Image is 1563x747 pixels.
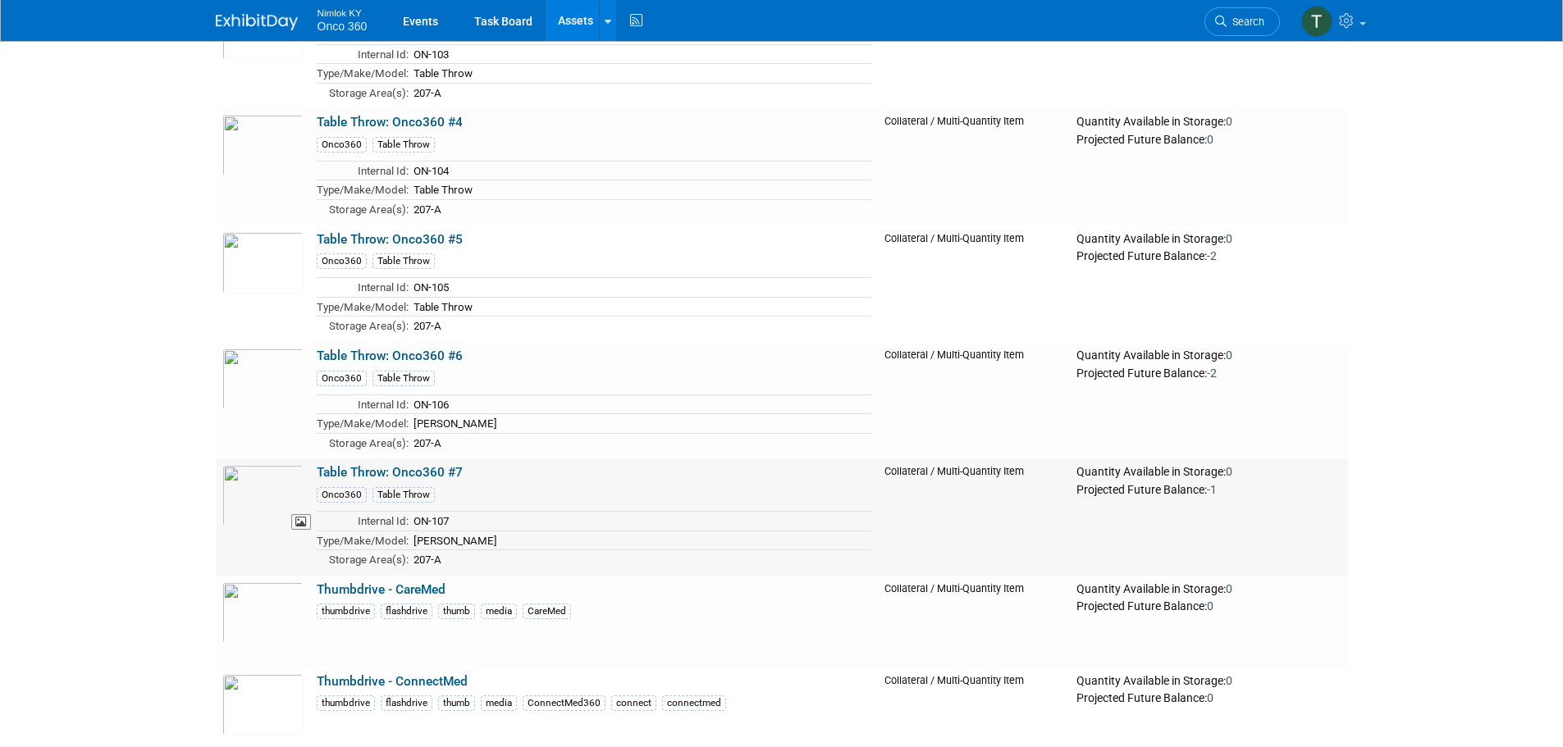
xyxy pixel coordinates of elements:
span: 0 [1226,674,1232,687]
td: Internal Id: [317,161,409,180]
div: thumb [438,695,475,711]
td: 207-A [409,200,871,219]
span: 0 [1226,115,1232,128]
div: thumb [438,604,475,619]
div: media [481,604,517,619]
td: Type/Make/Model: [317,414,409,434]
td: 207-A [409,317,871,335]
a: Thumbdrive - CareMed [317,582,446,597]
span: Storage Area(s): [329,203,409,216]
span: 0 [1226,582,1232,595]
div: thumbdrive [317,695,375,711]
td: Table Throw [409,180,871,200]
div: media [481,695,517,711]
div: Quantity Available in Storage: [1076,582,1341,597]
span: 0 [1207,599,1213,613]
div: Quantity Available in Storage: [1076,115,1341,130]
td: Internal Id: [317,394,409,414]
td: 207-A [409,433,871,452]
td: [PERSON_NAME] [409,531,871,550]
td: Collateral / Multi-Quantity Item [878,458,1071,575]
a: Table Throw: Onco360 #4 [317,115,463,130]
td: 207-A [409,83,871,102]
span: -2 [1207,249,1217,262]
img: Tim Bugaile [1301,6,1332,37]
td: 207-A [409,550,871,569]
td: ON-106 [409,394,871,414]
div: Onco360 [317,371,367,386]
img: ExhibitDay [216,14,298,30]
td: Table Throw [409,64,871,84]
a: Table Throw: Onco360 #6 [317,348,463,363]
div: ConnectMed360 [523,695,606,711]
td: Internal Id: [317,44,409,64]
td: Table Throw [409,297,871,317]
div: flashdrive [381,604,432,619]
div: Quantity Available in Storage: [1076,348,1341,363]
div: Projected Future Balance: [1076,363,1341,381]
td: Collateral / Multi-Quantity Item [878,342,1071,458]
td: Type/Make/Model: [317,297,409,317]
div: Quantity Available in Storage: [1076,674,1341,689]
div: Table Throw [372,137,435,153]
a: Table Throw: Onco360 #7 [317,465,463,480]
div: Onco360 [317,253,367,269]
span: Storage Area(s): [329,87,409,99]
span: 0 [1226,465,1232,478]
div: Projected Future Balance: [1076,130,1341,148]
div: Projected Future Balance: [1076,688,1341,706]
td: ON-103 [409,44,871,64]
div: CareMed [523,604,571,619]
a: Search [1204,7,1280,36]
div: Projected Future Balance: [1076,596,1341,614]
span: 0 [1207,133,1213,146]
a: Thumbdrive - ConnectMed [317,674,468,689]
td: Collateral / Multi-Quantity Item [878,576,1071,667]
div: Onco360 [317,137,367,153]
span: -2 [1207,367,1217,380]
div: connectmed [662,695,726,711]
div: Table Throw [372,487,435,503]
div: connect [611,695,656,711]
span: 0 [1207,691,1213,704]
td: Type/Make/Model: [317,531,409,550]
div: Quantity Available in Storage: [1076,232,1341,247]
td: Collateral / Multi-Quantity Item [878,225,1071,342]
div: Table Throw [372,253,435,269]
td: [PERSON_NAME] [409,414,871,434]
div: Quantity Available in Storage: [1076,465,1341,480]
span: Storage Area(s): [329,437,409,449]
td: ON-105 [409,278,871,298]
div: Projected Future Balance: [1076,246,1341,264]
span: Onco 360 [318,20,368,33]
td: ON-107 [409,511,871,531]
div: Onco360 [317,487,367,503]
span: 0 [1226,232,1232,245]
span: 0 [1226,348,1232,362]
span: -1 [1207,483,1217,496]
div: thumbdrive [317,604,375,619]
span: Storage Area(s): [329,320,409,332]
td: Internal Id: [317,511,409,531]
td: ON-104 [409,161,871,180]
td: Internal Id: [317,278,409,298]
div: Projected Future Balance: [1076,480,1341,498]
td: Type/Make/Model: [317,180,409,200]
span: Search [1227,16,1264,28]
span: Storage Area(s): [329,553,409,566]
a: Table Throw: Onco360 #5 [317,232,463,247]
td: Collateral / Multi-Quantity Item [878,108,1071,225]
span: View Asset Image [291,514,311,530]
td: Type/Make/Model: [317,64,409,84]
span: Nimlok KY [318,3,368,20]
div: Table Throw [372,371,435,386]
div: flashdrive [381,695,432,711]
